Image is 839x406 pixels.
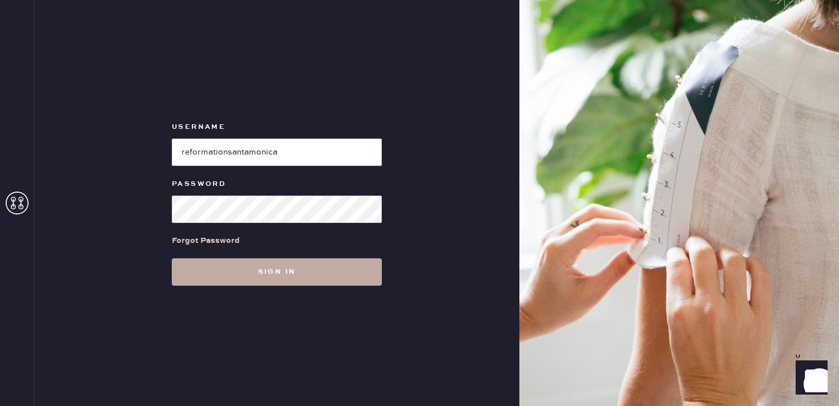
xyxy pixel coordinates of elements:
[172,139,382,166] input: e.g. john@doe.com
[785,355,834,404] iframe: Front Chat
[172,258,382,286] button: Sign in
[172,177,382,191] label: Password
[172,234,240,247] div: Forgot Password
[172,223,240,258] a: Forgot Password
[172,120,382,134] label: Username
